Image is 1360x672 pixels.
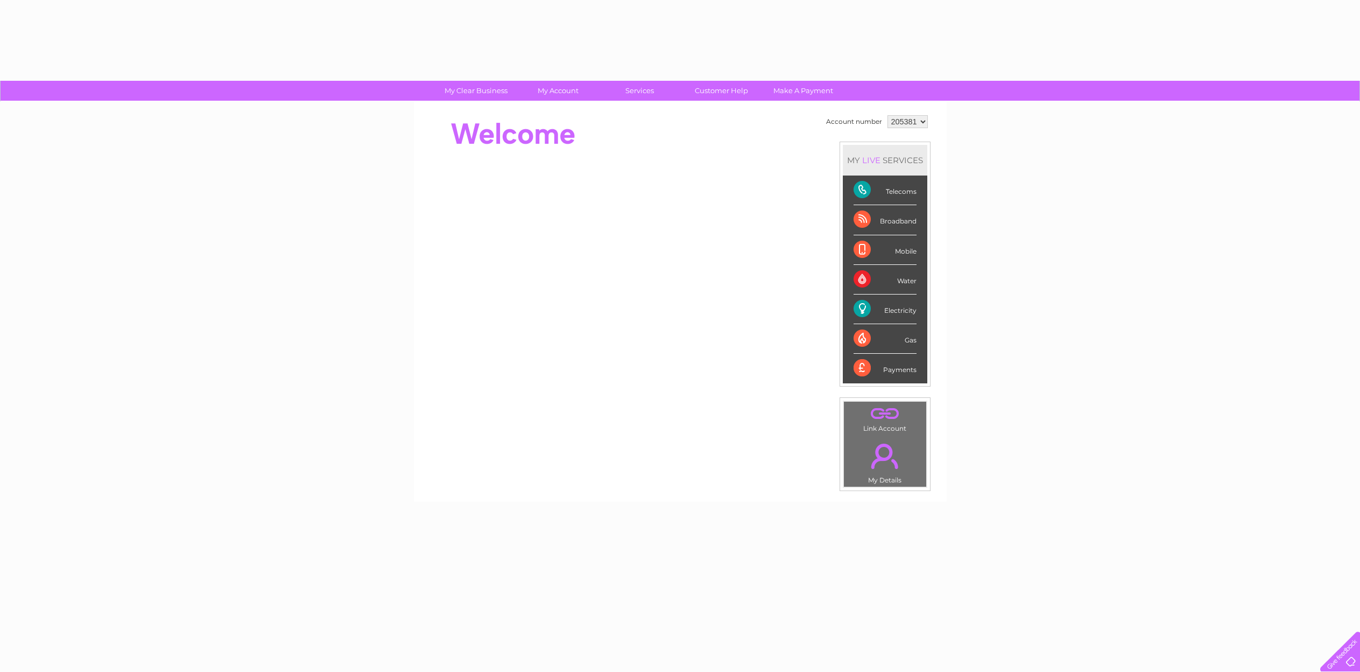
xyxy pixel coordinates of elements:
[677,81,766,101] a: Customer Help
[854,205,917,235] div: Broadband
[843,401,927,435] td: Link Account
[513,81,602,101] a: My Account
[860,155,883,165] div: LIVE
[759,81,848,101] a: Make A Payment
[432,81,520,101] a: My Clear Business
[823,113,885,131] td: Account number
[595,81,684,101] a: Services
[854,235,917,265] div: Mobile
[854,265,917,295] div: Water
[847,404,924,423] a: .
[847,437,924,475] a: .
[854,354,917,383] div: Payments
[854,176,917,205] div: Telecoms
[843,145,927,176] div: MY SERVICES
[854,295,917,324] div: Electricity
[854,324,917,354] div: Gas
[843,435,927,487] td: My Details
